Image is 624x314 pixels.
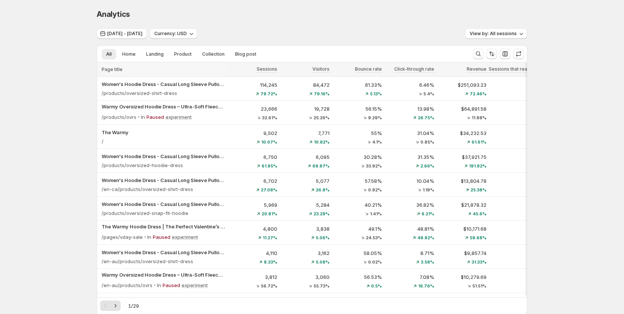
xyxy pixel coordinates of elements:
span: 61.95% [262,164,277,168]
span: 9.29% [368,116,382,120]
span: 49.92% [417,235,434,240]
p: 84,472 [282,81,330,89]
p: Women's Hoodie Dress - Casual Long Sleeve Pullover Sweatshirt Dress [102,176,225,184]
p: $9,857.74 [439,249,486,257]
span: Click-through rate [394,66,434,72]
span: Home [122,51,136,57]
p: / [102,138,104,145]
p: 6.46% [386,81,434,89]
span: 6.21% [421,212,434,216]
p: 7,771 [282,129,330,137]
span: 79.72% [260,92,277,96]
p: /en-ca/products/oversized-shirt-dress [102,185,193,193]
p: 49.1% [334,225,382,233]
button: Warmy Oversized Hoodie Dress – Ultra-Soft Fleece Sweatshirt Dress for Women (Plus Size S-3XL), Co... [102,103,225,110]
p: $13,804.78 [439,177,486,185]
span: Visitors [312,66,330,72]
p: Paused [146,113,164,121]
p: $10,279.69 [439,273,486,281]
p: /products/oversized-shirt-dress [102,89,177,97]
p: 31.04% [386,129,434,137]
p: 287 [491,177,562,185]
p: $21,878.32 [439,201,486,209]
p: 23,666 [229,105,277,113]
p: 5,077 [282,177,330,185]
button: Next [110,301,121,311]
p: In [141,113,145,121]
span: 16.76% [418,284,434,288]
p: /products/oversized-hoodie-dress [102,161,183,169]
span: 56.72% [261,284,277,288]
p: 172 [491,249,562,257]
p: 56.53% [334,273,382,281]
p: /products/ovrs [102,113,136,121]
span: 79.16% [314,92,330,96]
p: 4,110 [229,249,277,257]
p: 328 [491,201,562,209]
p: 3,162 [282,249,330,257]
p: 40.21% [334,201,382,209]
span: 25.26% [313,116,330,120]
p: $34,232.53 [439,129,486,137]
span: 10.82% [314,140,330,144]
span: 191.82% [469,164,486,168]
p: experiment [172,233,198,241]
span: 59.68% [470,235,486,240]
button: Warmy Oversized Hoodie Dress – Ultra-Soft Fleece Sweatshirt Dress for Women (Plus Size S-3XL), Co... [102,271,225,278]
button: The Warmy Hoodie Dress | The Perfect Valentine’s Day Gift [102,223,225,230]
span: 26.8% [316,188,330,192]
p: 7.08% [386,273,434,281]
span: Currency: USD [154,31,187,37]
span: Blog post [235,51,256,57]
span: Collection [202,51,225,57]
nav: Pagination [100,301,121,311]
button: Currency: USD [150,28,197,39]
p: $251,093.23 [439,81,486,89]
span: 32.61% [262,116,277,120]
span: Analytics [97,10,130,19]
p: 114,245 [229,81,277,89]
span: All [106,51,112,57]
p: Paused [153,233,170,241]
span: 1.19% [423,188,434,192]
span: 8.33% [264,260,277,264]
p: 9,502 [229,129,277,137]
span: 33.92% [366,164,382,168]
span: Revenue [467,66,486,72]
span: 72.46% [470,92,486,96]
p: experiment [166,113,192,121]
p: 30.28% [334,153,382,161]
p: 462 [491,129,562,137]
p: 243 [491,273,562,281]
p: 48.81% [386,225,434,233]
p: 55% [334,129,382,137]
span: 24.53% [366,235,382,240]
p: 5,284 [282,201,330,209]
p: 56.15% [334,105,382,113]
span: Landing [146,51,164,57]
p: 36.82% [386,201,434,209]
span: 4.1% [372,140,382,144]
p: $64,891.58 [439,105,486,113]
span: View by: All sessions [470,31,517,37]
button: The Warmy [102,129,225,136]
span: 0.5% [371,284,382,288]
span: Bounce rate [355,66,382,72]
p: 1,278 [491,105,562,113]
p: 10.04% [386,177,434,185]
p: 6,702 [229,177,277,185]
span: 25.38% [470,188,486,192]
span: 0.92% [368,188,382,192]
span: 5.4% [423,92,434,96]
p: 3,060 [282,273,330,281]
button: Women's Hoodie Dress - Casual Long Sleeve Pullover Sweatshirt Dress [102,80,225,88]
span: 27.08% [261,188,277,192]
button: [DATE] - [DATE] [97,28,147,39]
span: 5.13% [370,92,382,96]
p: 205 [491,225,562,233]
p: 5,969 [229,201,277,209]
p: /en-au/products/ovrs [102,281,152,289]
p: 61.33% [334,81,382,89]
